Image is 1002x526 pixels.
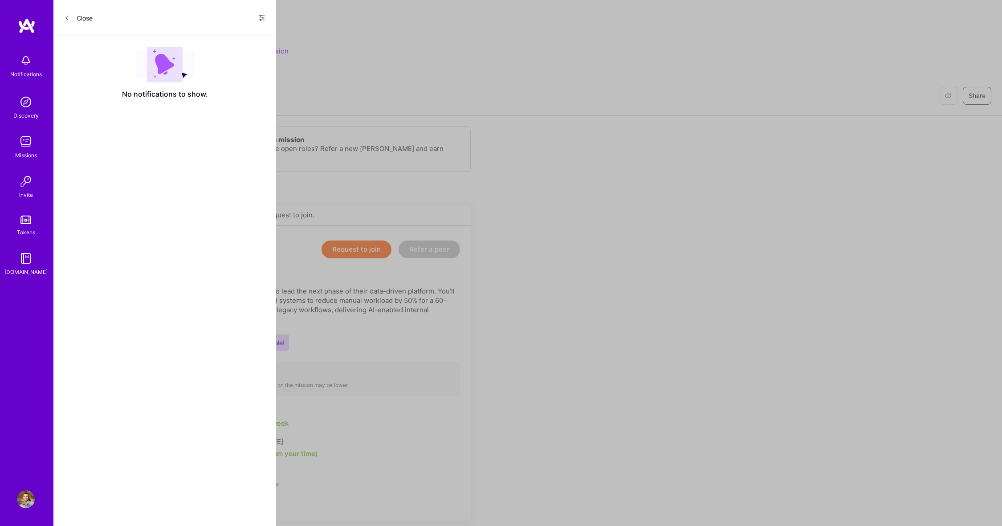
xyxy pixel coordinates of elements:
span: No notifications to show. [122,90,208,99]
div: [DOMAIN_NAME] [4,267,48,277]
img: tokens [20,216,31,224]
img: Invite [17,172,35,190]
button: Close [64,11,93,25]
img: User Avatar [17,490,35,508]
div: Invite [19,190,33,200]
img: logo [18,18,36,34]
div: Tokens [17,228,35,237]
img: discovery [17,93,35,111]
img: guide book [17,249,35,267]
div: Discovery [13,111,39,120]
img: teamwork [17,133,35,151]
a: User Avatar [15,490,37,508]
div: Missions [15,151,37,160]
img: empty [135,47,194,82]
